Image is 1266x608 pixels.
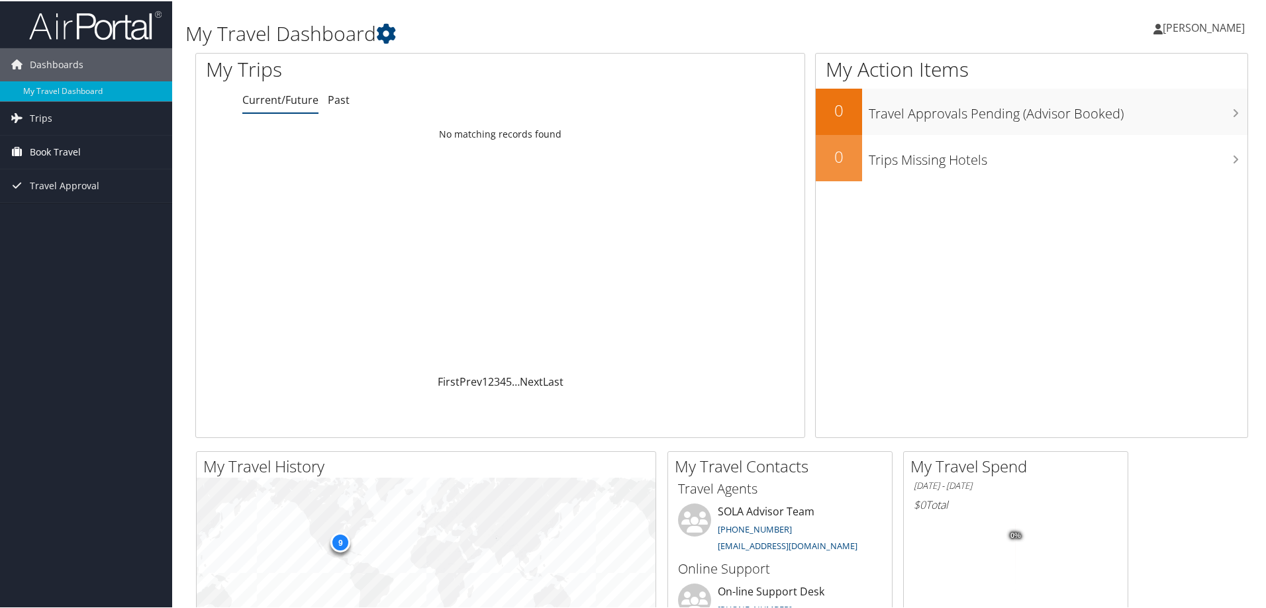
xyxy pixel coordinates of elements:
a: Last [543,373,563,388]
div: 9 [330,531,350,551]
span: Dashboards [30,47,83,80]
span: Travel Approval [30,168,99,201]
img: airportal-logo.png [29,9,162,40]
h1: My Action Items [816,54,1247,82]
a: 1 [482,373,488,388]
span: … [512,373,520,388]
h2: My Travel Spend [910,454,1128,476]
h2: My Travel Contacts [675,454,892,476]
h2: My Travel History [203,454,656,476]
h3: Online Support [678,558,882,577]
h1: My Trips [206,54,541,82]
a: 4 [500,373,506,388]
a: [PERSON_NAME] [1153,7,1258,46]
a: 0Trips Missing Hotels [816,134,1247,180]
h6: Total [914,496,1118,511]
h3: Travel Approvals Pending (Advisor Booked) [869,97,1247,122]
h3: Travel Agents [678,478,882,497]
a: 0Travel Approvals Pending (Advisor Booked) [816,87,1247,134]
a: [EMAIL_ADDRESS][DOMAIN_NAME] [718,539,857,550]
h2: 0 [816,98,862,120]
a: Next [520,373,543,388]
a: 3 [494,373,500,388]
span: Trips [30,101,52,134]
h6: [DATE] - [DATE] [914,478,1118,491]
a: [PHONE_NUMBER] [718,522,792,534]
a: Prev [460,373,482,388]
tspan: 0% [1010,531,1021,539]
a: Current/Future [242,91,318,106]
span: [PERSON_NAME] [1163,19,1245,34]
a: 2 [488,373,494,388]
a: First [438,373,460,388]
a: 5 [506,373,512,388]
td: No matching records found [196,121,804,145]
span: Book Travel [30,134,81,167]
span: $0 [914,496,926,511]
h2: 0 [816,144,862,167]
a: Past [328,91,350,106]
h1: My Travel Dashboard [185,19,901,46]
li: SOLA Advisor Team [671,502,889,556]
h3: Trips Missing Hotels [869,143,1247,168]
